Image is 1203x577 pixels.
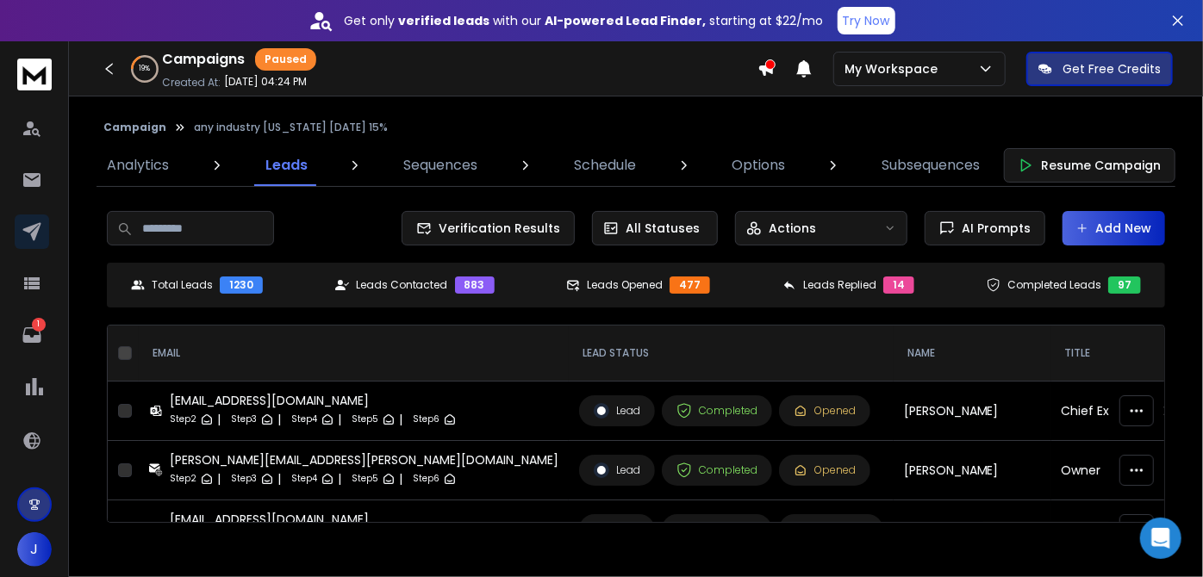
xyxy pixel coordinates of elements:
p: Get only with our starting at $22/mo [345,12,824,29]
a: Options [721,145,795,186]
p: Step 2 [170,470,196,487]
p: All Statuses [626,220,700,237]
button: AI Prompts [925,211,1045,245]
div: Lead [594,403,640,419]
div: 97 [1108,276,1141,294]
p: Subsequences [882,155,980,176]
p: | [338,470,341,487]
p: Completed Leads [1007,278,1101,292]
div: 477 [670,276,710,294]
p: | [338,411,341,428]
a: Analytics [97,145,179,186]
div: Opened [794,463,856,477]
strong: AI-powered Lead Finder, [545,12,707,29]
p: Total Leads [152,278,213,292]
div: Open Intercom Messenger [1140,518,1181,559]
div: 14 [883,276,914,294]
p: Leads Contacted [356,278,448,292]
p: | [399,411,402,428]
span: AI Prompts [955,220,1031,237]
p: Try Now [843,12,890,29]
p: Leads Opened [587,278,663,292]
div: 1230 [220,276,263,294]
p: Analytics [107,155,169,176]
td: Owner [1051,441,1202,500]
button: Campaign [103,121,166,134]
button: Get Free Credits [1026,52,1173,86]
button: Verification Results [402,211,575,245]
button: J [17,532,52,567]
p: Step 3 [231,470,257,487]
p: Step 5 [352,470,378,487]
div: Completed [676,403,757,419]
a: Subsequences [871,145,990,186]
p: Schedule [574,155,636,176]
p: Step 6 [413,470,439,487]
p: Sequences [403,155,477,176]
td: Chief Executive Officer [1051,382,1202,441]
strong: verified leads [399,12,490,29]
td: Owner [1051,500,1202,560]
p: Step 5 [352,411,378,428]
p: [DATE] 04:24 PM [224,75,307,89]
p: Created At: [162,76,221,90]
div: [EMAIL_ADDRESS][DOMAIN_NAME] [170,392,457,409]
p: Step 6 [413,411,439,428]
th: title [1051,326,1202,382]
p: | [277,411,281,428]
a: 1 [15,318,49,352]
p: My Workspace [845,60,944,78]
p: | [399,470,402,487]
a: Leads [255,145,318,186]
p: any industry [US_STATE] [DATE] 15% [194,121,388,134]
div: Completed [676,462,757,478]
div: Lead [594,462,640,478]
p: Step 4 [291,411,317,428]
a: Schedule [564,145,646,186]
p: Step 4 [291,470,317,487]
p: Actions [769,220,816,237]
div: 883 [455,276,495,294]
p: Get Free Credits [1063,60,1161,78]
div: Paused [255,48,316,71]
td: [PERSON_NAME] [894,500,1051,560]
p: Step 3 [231,411,257,428]
p: Leads [265,155,308,176]
h1: Campaigns [162,49,245,70]
th: LEAD STATUS [569,326,894,382]
th: NAME [894,326,1051,382]
a: Sequences [393,145,488,186]
th: EMAIL [139,326,569,382]
p: | [217,411,221,428]
img: logo [17,59,52,90]
p: | [277,470,281,487]
p: 1 [32,318,46,332]
td: [PERSON_NAME] [894,441,1051,500]
div: [PERSON_NAME][EMAIL_ADDRESS][PERSON_NAME][DOMAIN_NAME] [170,451,558,468]
div: Opened [794,404,856,418]
span: Verification Results [432,220,560,237]
button: Resume Campaign [1004,148,1175,183]
p: | [217,470,221,487]
button: Try Now [838,7,895,34]
div: [EMAIL_ADDRESS][DOMAIN_NAME] [170,511,457,528]
p: Step 2 [170,411,196,428]
p: 19 % [140,64,151,74]
td: [PERSON_NAME] [894,382,1051,441]
p: Options [732,155,785,176]
p: Leads Replied [803,278,876,292]
button: Add New [1063,211,1165,245]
